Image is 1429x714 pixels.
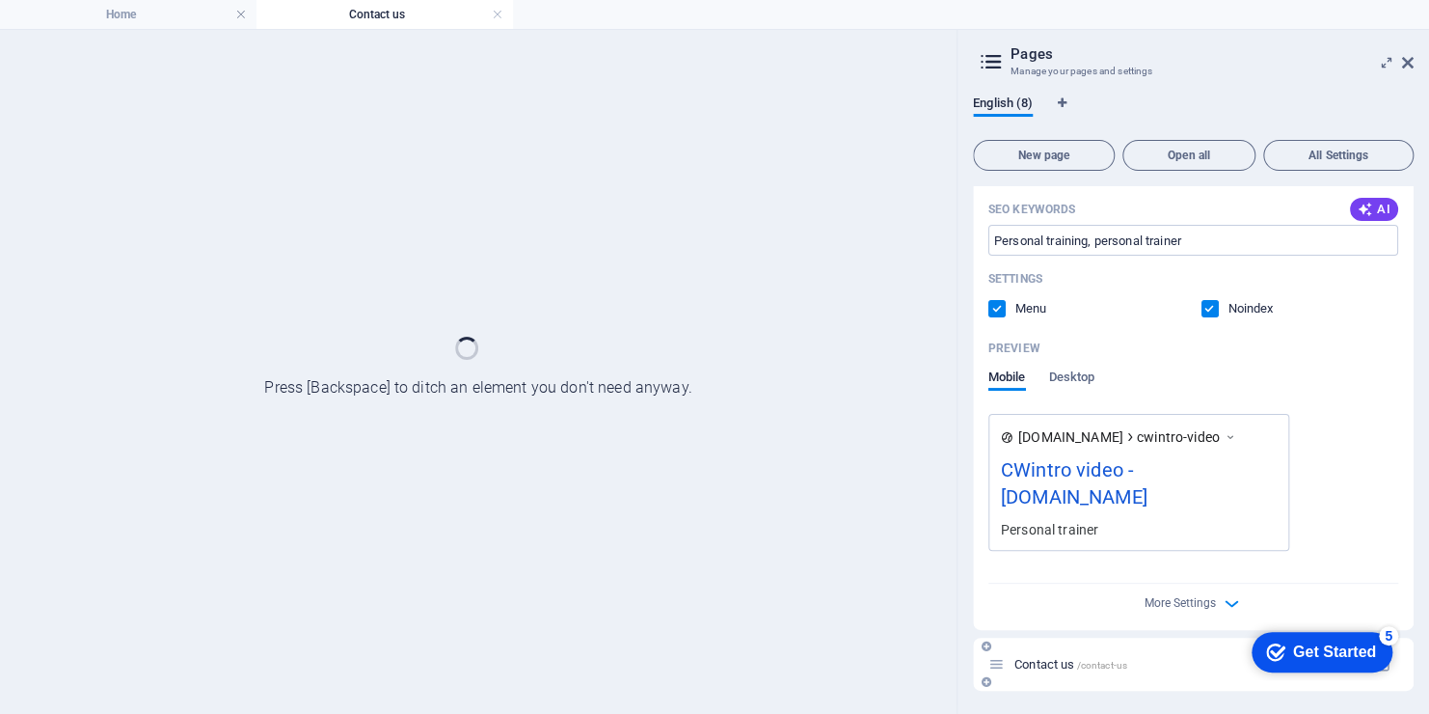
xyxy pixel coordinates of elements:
p: Define if you want this page to be shown in auto-generated navigation. [1015,300,1078,317]
div: Get Started [57,21,140,39]
span: New page [982,150,1106,161]
button: Open all [1122,140,1255,171]
p: Noindex [1228,300,1291,317]
div: Contact us/contact-us [1009,658,1309,671]
span: cwintro-video [1137,427,1220,447]
span: AI [1358,202,1390,217]
span: Mobile [988,366,1026,393]
button: New page [973,140,1115,171]
div: Get Started 5 items remaining, 0% complete [15,10,156,50]
div: Preview [988,370,1094,406]
div: Personal trainer [1001,519,1277,539]
span: Desktop [1049,366,1095,393]
div: Language Tabs [973,96,1414,132]
span: All Settings [1272,150,1405,161]
p: SEO Keywords [988,202,1075,217]
h3: Manage your pages and settings [1011,63,1375,80]
h4: Contact us [256,4,513,25]
button: All Settings [1263,140,1414,171]
span: /contact-us [1077,660,1128,671]
div: 5 [143,4,162,23]
span: Contact us [1014,657,1127,672]
p: Settings [988,271,1042,287]
span: Open all [1131,150,1247,161]
h2: Pages [1011,45,1414,63]
button: AI [1350,198,1398,221]
span: More Settings [1145,596,1216,610]
span: English (8) [973,92,1033,119]
div: CWintro video - [DOMAIN_NAME] [1001,455,1277,520]
span: [DOMAIN_NAME] [1018,427,1123,447]
button: More Settings [1182,591,1205,615]
p: Preview of your page in search results [988,341,1040,356]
